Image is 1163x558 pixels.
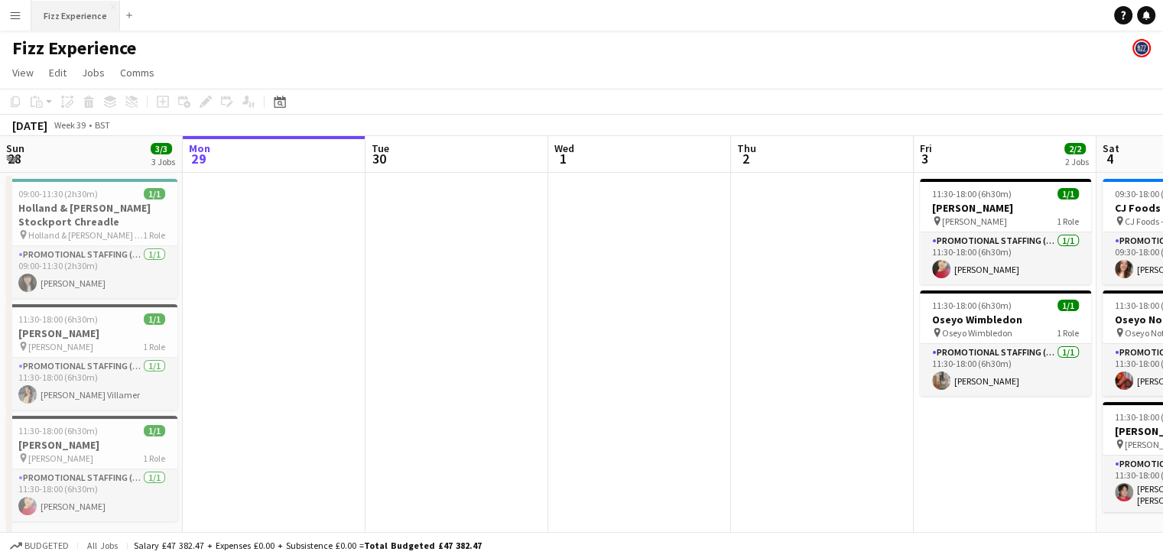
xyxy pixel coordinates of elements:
span: Mon [189,141,210,155]
span: 11:30-18:00 (6h30m) [18,425,98,436]
span: 09:00-11:30 (2h30m) [18,188,98,200]
app-user-avatar: Fizz Admin [1132,39,1151,57]
span: Comms [120,66,154,79]
span: [PERSON_NAME] [28,453,93,464]
span: 3/3 [151,143,172,154]
button: Budgeted [8,537,71,554]
span: 1 Role [143,229,165,241]
h3: [PERSON_NAME] [6,326,177,340]
span: Jobs [82,66,105,79]
span: Budgeted [24,540,69,551]
span: 2 [735,150,756,167]
app-card-role: Promotional Staffing (Brand Ambassadors)1/109:00-11:30 (2h30m)[PERSON_NAME] [6,246,177,298]
span: Total Budgeted £47 382.47 [364,540,482,551]
span: [PERSON_NAME] [942,216,1007,227]
span: 1/1 [1057,300,1079,311]
div: 3 Jobs [151,156,175,167]
span: Thu [737,141,756,155]
a: View [6,63,40,83]
div: BST [95,119,110,131]
span: Tue [372,141,389,155]
app-job-card: 11:30-18:00 (6h30m)1/1Oseyo Wimbledon Oseyo Wimbledon1 RolePromotional Staffing (Brand Ambassador... [920,290,1091,396]
app-card-role: Promotional Staffing (Brand Ambassadors)1/111:30-18:00 (6h30m)[PERSON_NAME] [920,232,1091,284]
h1: Fizz Experience [12,37,136,60]
span: 1 Role [143,341,165,352]
a: Jobs [76,63,111,83]
app-card-role: Promotional Staffing (Brand Ambassadors)1/111:30-18:00 (6h30m)[PERSON_NAME] Villamer [6,358,177,410]
h3: Holland & [PERSON_NAME] Stockport Chreadle [6,201,177,229]
span: 29 [187,150,210,167]
div: Salary £47 382.47 + Expenses £0.00 + Subsistence £0.00 = [134,540,482,551]
span: Holland & [PERSON_NAME] Stockport Cheadle [28,229,143,241]
span: 11:30-18:00 (6h30m) [932,188,1012,200]
span: 11:30-18:00 (6h30m) [18,313,98,325]
a: Comms [114,63,161,83]
a: Edit [43,63,73,83]
span: Week 39 [50,119,89,131]
app-card-role: Promotional Staffing (Brand Ambassadors)1/111:30-18:00 (6h30m)[PERSON_NAME] [6,469,177,521]
span: 1 Role [1057,216,1079,227]
span: [PERSON_NAME] [28,341,93,352]
span: Wed [554,141,574,155]
span: 1/1 [144,313,165,325]
span: View [12,66,34,79]
h3: [PERSON_NAME] [920,201,1091,215]
span: 2/2 [1064,143,1086,154]
h3: [PERSON_NAME] [6,438,177,452]
span: 1 [552,150,574,167]
span: Edit [49,66,67,79]
span: Sun [6,141,24,155]
span: 1 Role [143,453,165,464]
span: 4 [1100,150,1119,167]
app-job-card: 11:30-18:00 (6h30m)1/1[PERSON_NAME] [PERSON_NAME]1 RolePromotional Staffing (Brand Ambassadors)1/... [6,416,177,521]
span: All jobs [84,540,121,551]
span: 1/1 [144,188,165,200]
app-job-card: 09:00-11:30 (2h30m)1/1Holland & [PERSON_NAME] Stockport Chreadle Holland & [PERSON_NAME] Stockpor... [6,179,177,298]
span: 30 [369,150,389,167]
app-job-card: 11:30-18:00 (6h30m)1/1[PERSON_NAME] [PERSON_NAME]1 RolePromotional Staffing (Brand Ambassadors)1/... [920,179,1091,284]
span: Oseyo Wimbledon [942,327,1012,339]
h3: Oseyo Wimbledon [920,313,1091,326]
span: Sat [1103,141,1119,155]
app-job-card: 11:30-18:00 (6h30m)1/1[PERSON_NAME] [PERSON_NAME]1 RolePromotional Staffing (Brand Ambassadors)1/... [6,304,177,410]
button: Fizz Experience [31,1,120,31]
span: 11:30-18:00 (6h30m) [932,300,1012,311]
span: 1/1 [144,425,165,436]
span: Fri [920,141,932,155]
span: 3 [918,150,932,167]
span: 28 [4,150,24,167]
span: 1/1 [1057,188,1079,200]
div: 2 Jobs [1065,156,1089,167]
app-card-role: Promotional Staffing (Brand Ambassadors)1/111:30-18:00 (6h30m)[PERSON_NAME] [920,344,1091,396]
div: [DATE] [12,118,47,133]
span: 1 Role [1057,327,1079,339]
